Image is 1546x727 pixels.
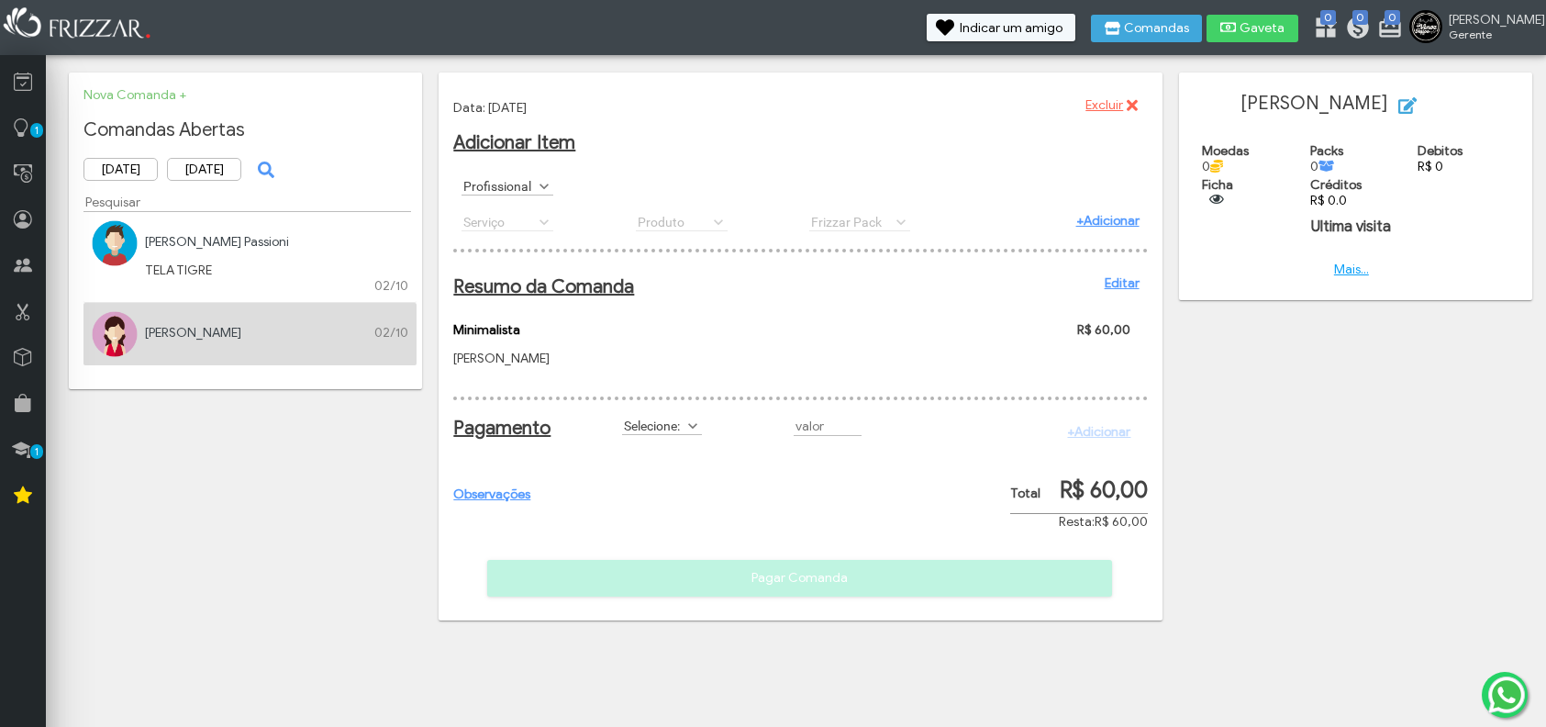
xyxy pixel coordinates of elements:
span: 02/10 [374,278,408,294]
span: Debitos [1418,143,1463,159]
span: ui-button [263,156,265,184]
button: Editar [1387,92,1468,119]
span: 0 [1385,10,1400,25]
span: 0 [1310,159,1335,174]
span: Packs [1310,143,1343,159]
span: Créditos [1310,177,1362,193]
span: R$ 60,00 [1095,514,1148,530]
button: ui-button [250,156,278,184]
span: R$ 60,00 [1077,322,1130,338]
button: Comandas [1091,15,1202,42]
a: 0 [1345,15,1363,44]
span: 02/10 [374,325,408,341]
span: Moedas [1202,143,1249,159]
span: Gaveta [1240,22,1285,35]
span: [PERSON_NAME] [1449,12,1531,28]
input: valor [794,417,862,436]
span: Comandas [1124,22,1189,35]
p: Data: [DATE] [453,100,1147,116]
button: ui-button [1202,193,1229,207]
input: Pesquisar [83,193,411,212]
span: Editar [1420,92,1455,119]
a: 0 [1377,15,1396,44]
span: Indicar um amigo [960,22,1062,35]
input: Data Final [167,158,241,181]
a: [PERSON_NAME] Passioni [145,234,289,250]
h2: Adicionar Item [453,131,1147,154]
a: +Adicionar [1076,213,1140,229]
span: 1 [30,444,43,459]
h2: Pagamento [453,417,559,440]
a: [PERSON_NAME] [145,325,241,341]
span: Total [1010,486,1040,501]
p: [PERSON_NAME] [453,351,845,366]
h2: [PERSON_NAME] [1194,92,1518,119]
h2: Comandas Abertas [83,118,407,141]
button: Excluir [1073,92,1146,119]
h4: Ultima visita [1194,218,1509,236]
a: Mais... [1334,262,1369,277]
a: Nova Comanda + [83,87,186,103]
span: Excluir [1085,92,1123,119]
label: Selecione: [622,417,685,434]
a: 0 [1313,15,1331,44]
a: [PERSON_NAME] Gerente [1409,10,1537,47]
h2: Resumo da Comanda [453,275,1139,298]
a: Observações [453,487,530,502]
span: Minimalista [453,322,520,338]
button: Indicar um amigo [927,14,1075,41]
span: 0 [1202,159,1223,174]
button: Gaveta [1207,15,1298,42]
div: Resta: [1010,514,1148,530]
a: R$ 0 [1418,159,1443,174]
img: whatsapp.png [1485,673,1529,717]
span: 0 [1320,10,1336,25]
p: TELA TIGRE [145,263,408,278]
a: R$ 0.0 [1310,193,1347,208]
span: Ficha [1202,177,1233,193]
label: Profissional [462,177,537,195]
span: 0 [1352,10,1368,25]
span: Gerente [1449,28,1531,41]
a: Editar [1105,275,1140,291]
span: 1 [30,123,43,138]
span: R$ 60,00 [1060,476,1148,504]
